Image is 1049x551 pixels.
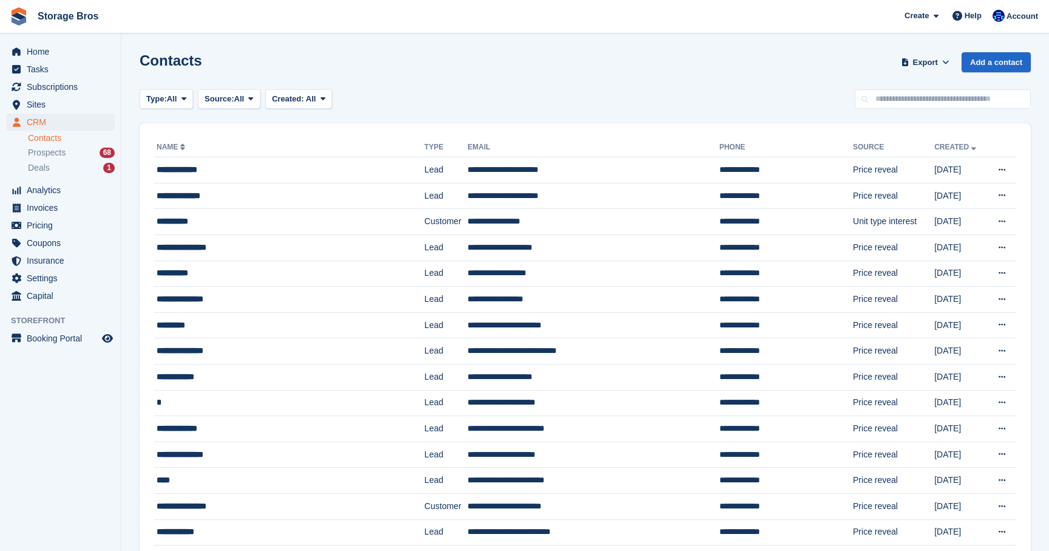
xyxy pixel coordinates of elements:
[272,94,304,103] span: Created:
[965,10,982,22] span: Help
[100,331,115,346] a: Preview store
[6,330,115,347] a: menu
[198,89,260,109] button: Source: All
[934,364,986,390] td: [DATE]
[424,157,467,183] td: Lead
[853,493,934,519] td: Price reveal
[424,390,467,416] td: Lead
[27,330,100,347] span: Booking Portal
[1007,10,1038,22] span: Account
[27,96,100,113] span: Sites
[934,234,986,261] td: [DATE]
[424,364,467,390] td: Lead
[424,468,467,494] td: Lead
[6,78,115,95] a: menu
[424,519,467,546] td: Lead
[28,132,115,144] a: Contacts
[993,10,1005,22] img: Jamie O’Mara
[934,493,986,519] td: [DATE]
[306,94,316,103] span: All
[140,89,193,109] button: Type: All
[719,138,853,157] th: Phone
[6,252,115,269] a: menu
[6,199,115,216] a: menu
[853,364,934,390] td: Price reveal
[28,147,66,159] span: Prospects
[934,468,986,494] td: [DATE]
[424,442,467,468] td: Lead
[853,338,934,364] td: Price reveal
[934,338,986,364] td: [DATE]
[146,93,167,105] span: Type:
[100,148,115,158] div: 68
[27,61,100,78] span: Tasks
[27,199,100,216] span: Invoices
[424,312,467,338] td: Lead
[27,43,100,60] span: Home
[853,157,934,183] td: Price reveal
[934,312,986,338] td: [DATE]
[167,93,177,105] span: All
[853,287,934,313] td: Price reveal
[934,183,986,209] td: [DATE]
[27,252,100,269] span: Insurance
[424,416,467,442] td: Lead
[853,312,934,338] td: Price reveal
[934,261,986,287] td: [DATE]
[27,114,100,131] span: CRM
[27,270,100,287] span: Settings
[853,209,934,235] td: Unit type interest
[934,143,979,151] a: Created
[234,93,245,105] span: All
[6,43,115,60] a: menu
[853,183,934,209] td: Price reveal
[934,209,986,235] td: [DATE]
[853,519,934,546] td: Price reveal
[934,390,986,416] td: [DATE]
[6,114,115,131] a: menu
[853,416,934,442] td: Price reveal
[962,52,1031,72] a: Add a contact
[934,416,986,442] td: [DATE]
[28,162,115,174] a: Deals 1
[6,217,115,234] a: menu
[6,61,115,78] a: menu
[853,138,934,157] th: Source
[27,182,100,199] span: Analytics
[157,143,188,151] a: Name
[6,234,115,252] a: menu
[853,442,934,468] td: Price reveal
[424,287,467,313] td: Lead
[424,183,467,209] td: Lead
[934,157,986,183] td: [DATE]
[265,89,332,109] button: Created: All
[27,217,100,234] span: Pricing
[424,493,467,519] td: Customer
[6,287,115,304] a: menu
[934,519,986,546] td: [DATE]
[27,78,100,95] span: Subscriptions
[934,442,986,468] td: [DATE]
[205,93,234,105] span: Source:
[103,163,115,173] div: 1
[853,468,934,494] td: Price reveal
[27,287,100,304] span: Capital
[934,287,986,313] td: [DATE]
[10,7,28,26] img: stora-icon-8386f47178a22dfd0bd8f6a31ec36ba5ce8667c1dd55bd0f319d3a0aa187defe.svg
[898,52,952,72] button: Export
[6,270,115,287] a: menu
[853,390,934,416] td: Price reveal
[913,56,938,69] span: Export
[853,234,934,261] td: Price reveal
[28,146,115,159] a: Prospects 68
[33,6,103,26] a: Storage Bros
[905,10,929,22] span: Create
[140,52,202,69] h1: Contacts
[6,96,115,113] a: menu
[424,209,467,235] td: Customer
[27,234,100,252] span: Coupons
[28,162,50,174] span: Deals
[424,261,467,287] td: Lead
[424,234,467,261] td: Lead
[853,261,934,287] td: Price reveal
